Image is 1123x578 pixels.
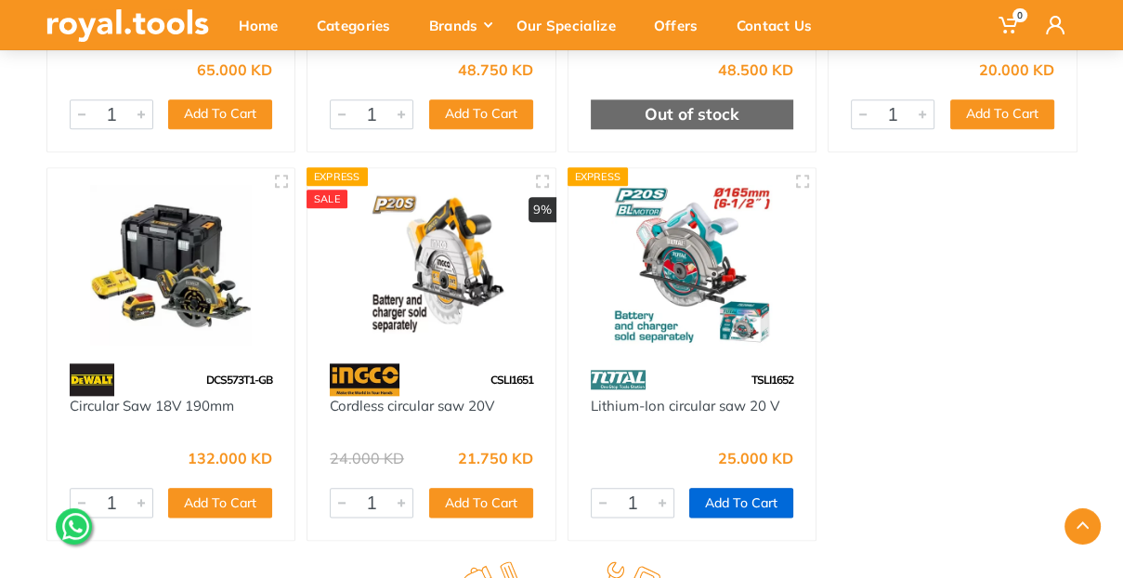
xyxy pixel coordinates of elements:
img: 91.webp [330,363,399,396]
button: Add To Cart [950,99,1054,129]
span: TSLI1652 [751,373,793,387]
div: Offers [641,6,724,45]
span: CSLI1651 [490,373,533,387]
div: Express [307,167,368,186]
div: 20.000 KD [979,62,1054,77]
img: 45.webp [70,363,115,396]
a: Circular Saw 18V 190mm [70,397,234,414]
button: Add To Cart [429,99,533,129]
div: 48.500 KD [718,62,793,77]
a: Lithium-Ion circular saw 20 V [591,397,779,414]
div: 21.750 KD [458,451,533,466]
button: Add To Cart [689,488,793,518]
button: Add To Cart [429,488,533,518]
div: SALE [307,190,347,208]
div: Out of stock [591,99,794,129]
img: 86.webp [591,363,646,396]
div: 25.000 KD [718,451,793,466]
img: royal.tools Logo [46,9,209,42]
div: 24.000 KD [330,451,404,466]
div: Home [226,6,304,45]
div: Express [568,167,629,186]
div: 65.000 KD [197,62,272,77]
button: Add To Cart [168,99,272,129]
img: Royal Tools - Circular Saw 18V 190mm [64,185,279,346]
button: Add To Cart [168,488,272,518]
img: Royal Tools - Lithium-Ion circular saw 20 V [585,185,800,346]
div: Our Specialize [503,6,641,45]
div: 132.000 KD [188,451,272,466]
a: Cordless circular saw 20V [330,397,494,414]
div: 9% [529,197,556,223]
div: Contact Us [724,6,838,45]
img: Royal Tools - Cordless circular saw 20V [324,185,539,346]
div: Categories [304,6,416,45]
div: 48.750 KD [458,62,533,77]
div: Brands [416,6,503,45]
span: 0 [1012,8,1027,22]
span: DCS573T1-GB [206,373,272,387]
